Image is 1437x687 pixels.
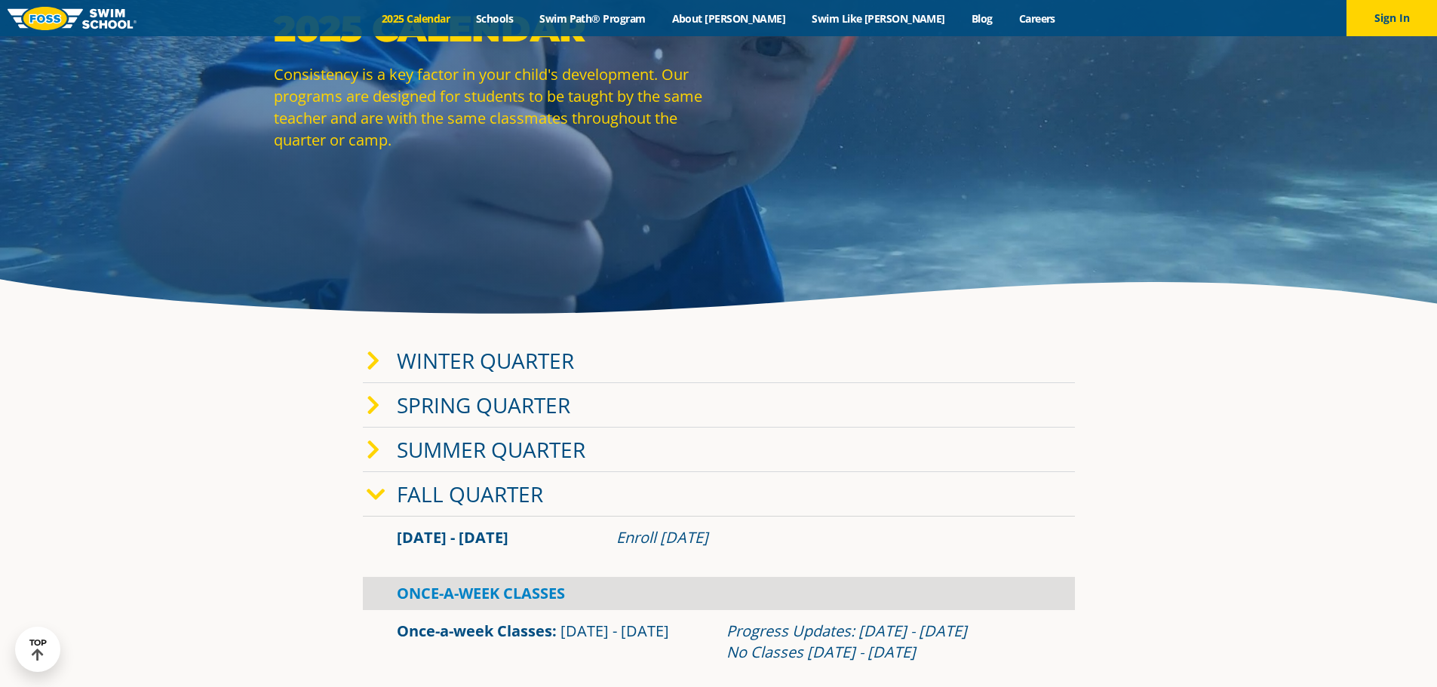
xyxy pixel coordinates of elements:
a: Once-a-week Classes [397,621,552,641]
a: Careers [1006,11,1068,26]
a: Winter Quarter [397,346,574,375]
a: Fall Quarter [397,480,543,508]
span: [DATE] - [DATE] [397,527,508,547]
div: Progress Updates: [DATE] - [DATE] No Classes [DATE] - [DATE] [726,621,1041,663]
div: Enroll [DATE] [616,527,1041,548]
a: Swim Path® Program [527,11,659,26]
a: Summer Quarter [397,435,585,464]
a: Spring Quarter [397,391,570,419]
a: Schools [463,11,527,26]
a: About [PERSON_NAME] [659,11,799,26]
a: Blog [958,11,1006,26]
img: FOSS Swim School Logo [8,7,137,30]
span: [DATE] - [DATE] [560,621,669,641]
a: Swim Like [PERSON_NAME] [799,11,959,26]
div: TOP [29,638,47,661]
strong: 2025 Calendar [274,7,585,51]
a: 2025 Calendar [369,11,463,26]
div: Once-A-Week Classes [363,577,1075,610]
p: Consistency is a key factor in your child's development. Our programs are designed for students t... [274,63,711,151]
